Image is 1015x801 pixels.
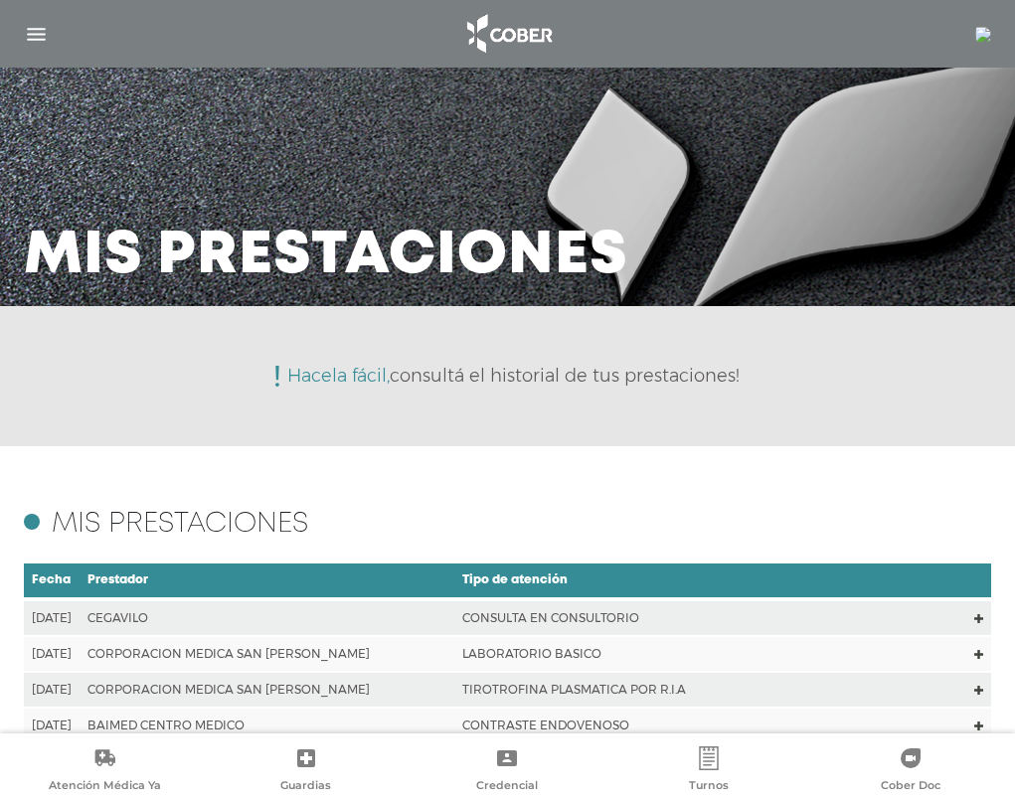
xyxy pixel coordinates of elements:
a: Credencial [407,746,608,797]
span: Cober Doc [881,778,940,796]
td: CORPORACION MEDICA SAN [PERSON_NAME] [80,672,454,708]
p: consultá el historial de tus prestaciones! [287,367,740,385]
td: TIROTROFINA PLASMATICA POR R.I.A [454,672,967,708]
img: 97 [975,27,991,43]
td: Fecha [24,562,80,599]
td: CONTRASTE ENDOVENOSO [454,708,967,743]
td: CEGAVILO [80,599,454,636]
td: [DATE] [24,599,80,636]
a: Turnos [608,746,810,797]
span: Turnos [689,778,729,796]
td: CORPORACION MEDICA SAN [PERSON_NAME] [80,636,454,672]
td: LABORATORIO BASICO [454,636,967,672]
td: [DATE] [24,636,80,672]
h4: Mis prestaciones [52,512,308,538]
h3: Mis prestaciones [24,231,628,282]
img: logo_cober_home-white.png [456,10,561,58]
td: Prestador [80,562,454,599]
td: CONSULTA EN CONSULTORIO [454,599,967,636]
td: [DATE] [24,708,80,743]
a: Guardias [206,746,408,797]
td: [DATE] [24,672,80,708]
span: Atención Médica Ya [49,778,161,796]
img: Cober_menu-lines-white.svg [24,22,49,47]
span: Guardias [280,778,331,796]
td: Tipo de atención [454,562,967,599]
td: BAIMED CENTRO MEDICO [80,708,454,743]
span: Hacela fácil, [287,365,390,387]
a: Atención Médica Ya [4,746,206,797]
a: Cober Doc [809,746,1011,797]
span: Credencial [476,778,538,796]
